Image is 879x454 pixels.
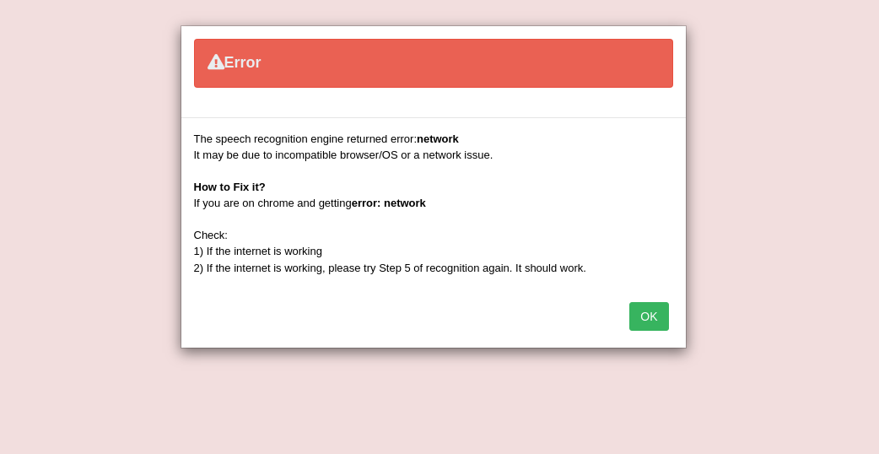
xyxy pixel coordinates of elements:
button: OK [629,302,668,331]
b: How to Fix it? [194,181,266,193]
b: error: network [352,197,426,209]
div: The speech recognition engine returned error: It may be due to incompatible browser/OS or a netwo... [194,131,673,276]
b: network [417,132,459,145]
div: Error [194,39,673,88]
